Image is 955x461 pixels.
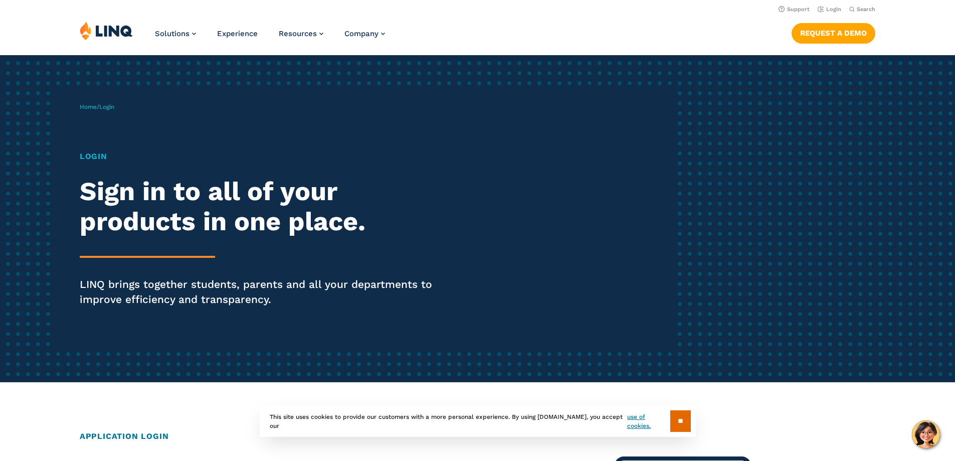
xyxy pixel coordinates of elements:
div: This site uses cookies to provide our customers with a more personal experience. By using [DOMAIN... [260,405,696,437]
span: Resources [279,29,317,38]
a: Solutions [155,29,196,38]
a: Request a Demo [792,23,875,43]
span: Login [99,103,114,110]
a: Company [344,29,385,38]
span: Search [857,6,875,13]
a: use of cookies. [627,412,670,430]
p: LINQ brings together students, parents and all your departments to improve efficiency and transpa... [80,277,448,307]
h1: Login [80,150,448,163]
a: Login [818,6,841,13]
span: Company [344,29,378,38]
a: Home [80,103,97,110]
a: Resources [279,29,323,38]
a: Experience [217,29,258,38]
h2: Sign in to all of your products in one place. [80,177,448,237]
a: Support [779,6,810,13]
span: / [80,103,114,110]
img: LINQ | K‑12 Software [80,21,133,40]
nav: Primary Navigation [155,21,385,54]
nav: Button Navigation [792,21,875,43]
button: Open Search Bar [849,6,875,13]
button: Hello, have a question? Let’s chat. [912,420,940,448]
span: Solutions [155,29,189,38]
